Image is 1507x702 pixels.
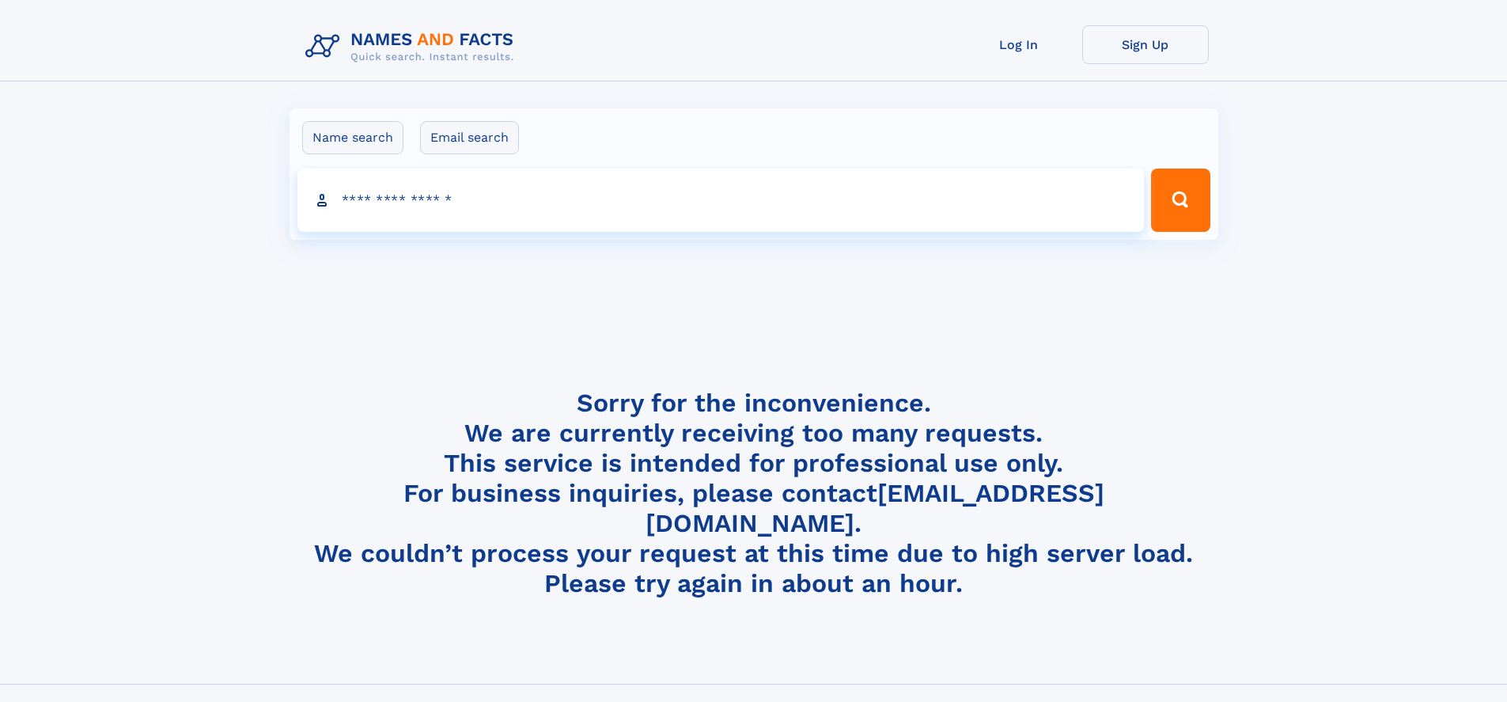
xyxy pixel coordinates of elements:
[302,121,403,154] label: Name search
[1151,169,1210,232] button: Search Button
[956,25,1082,64] a: Log In
[299,388,1209,599] h4: Sorry for the inconvenience. We are currently receiving too many requests. This service is intend...
[646,478,1104,538] a: [EMAIL_ADDRESS][DOMAIN_NAME]
[420,121,519,154] label: Email search
[299,25,527,68] img: Logo Names and Facts
[1082,25,1209,64] a: Sign Up
[297,169,1145,232] input: search input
